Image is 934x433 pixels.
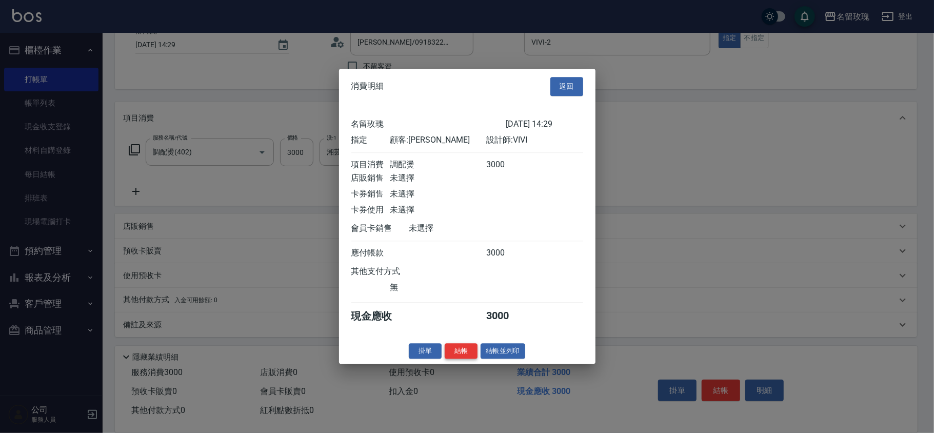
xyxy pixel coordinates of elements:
[409,343,442,359] button: 掛單
[351,160,390,170] div: 項目消費
[390,282,486,293] div: 無
[486,309,525,323] div: 3000
[351,266,429,277] div: 其他支付方式
[409,223,506,234] div: 未選擇
[550,77,583,96] button: 返回
[390,189,486,200] div: 未選擇
[351,205,390,215] div: 卡券使用
[486,160,525,170] div: 3000
[351,135,390,146] div: 指定
[486,248,525,259] div: 3000
[445,343,478,359] button: 結帳
[390,205,486,215] div: 未選擇
[351,119,506,130] div: 名留玫瑰
[351,248,390,259] div: 應付帳款
[390,160,486,170] div: 調配燙
[351,223,409,234] div: 會員卡銷售
[351,82,384,92] span: 消費明細
[351,173,390,184] div: 店販銷售
[390,135,486,146] div: 顧客: [PERSON_NAME]
[351,309,409,323] div: 現金應收
[351,189,390,200] div: 卡券銷售
[481,343,525,359] button: 結帳並列印
[486,135,583,146] div: 設計師: VIVI
[390,173,486,184] div: 未選擇
[506,119,583,130] div: [DATE] 14:29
